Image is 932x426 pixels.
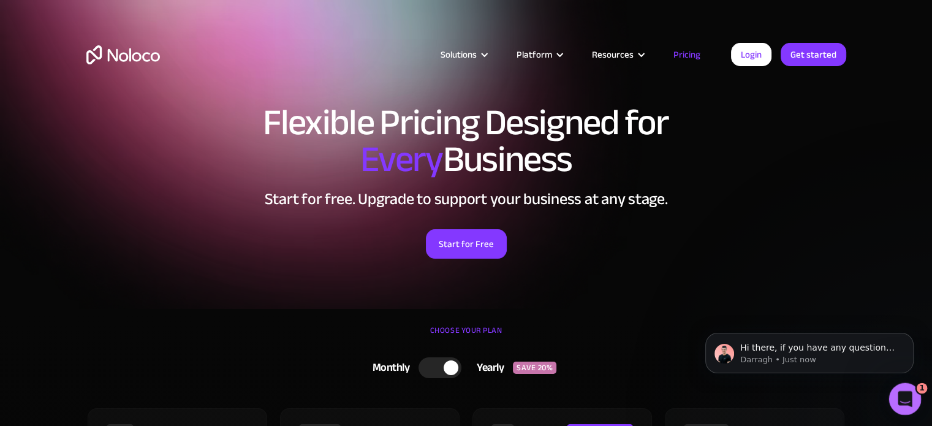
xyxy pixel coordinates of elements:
h2: Start for free. Upgrade to support your business at any stage. [86,190,846,208]
div: Resources [592,47,634,63]
span: 1 [917,383,928,394]
div: Platform [517,47,552,63]
div: Monthly [357,359,419,377]
iframe: Intercom notifications message [687,307,932,393]
div: Platform [501,47,577,63]
div: CHOOSE YOUR PLAN [86,321,846,352]
h1: Flexible Pricing Designed for Business [86,104,846,178]
div: SAVE 20% [513,362,556,374]
a: home [86,45,160,64]
a: Pricing [658,47,716,63]
a: Get started [781,43,846,66]
div: Yearly [461,359,513,377]
a: Login [731,43,771,66]
div: Resources [577,47,658,63]
iframe: Intercom live chat [889,383,922,416]
span: Every [360,125,443,194]
a: Start for Free [426,229,507,259]
div: Solutions [425,47,501,63]
div: Solutions [441,47,477,63]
